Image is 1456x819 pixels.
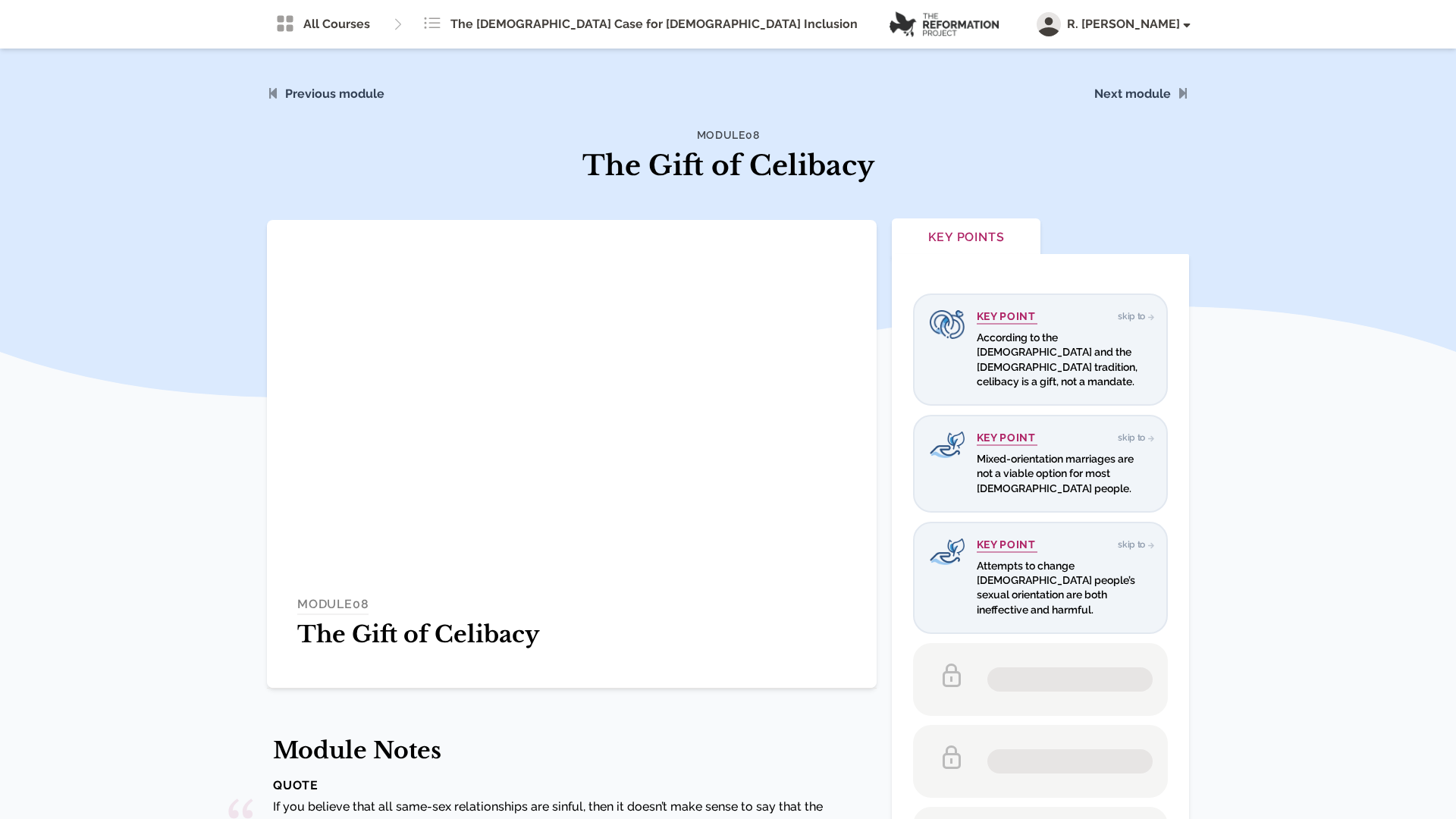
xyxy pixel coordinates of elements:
[285,86,384,101] a: Previous module
[273,737,846,764] h1: Module Notes
[977,310,1037,325] h4: Key Point
[977,538,1037,553] h4: Key Point
[1118,432,1151,443] span: Skip to
[297,595,369,615] h4: MODULE 08
[977,431,1037,446] h4: Key Point
[1118,311,1151,322] span: Skip to
[414,9,867,39] a: The [DEMOGRAPHIC_DATA] Case for [DEMOGRAPHIC_DATA] Inclusion
[297,621,846,648] h1: The Gift of Celibacy
[534,146,922,187] h1: The Gift of Celibacy
[450,15,858,33] span: The [DEMOGRAPHIC_DATA] Case for [DEMOGRAPHIC_DATA] Inclusion
[1037,12,1189,36] button: R. [PERSON_NAME]
[1094,86,1171,101] a: Next module
[1118,539,1151,550] span: Skip to
[890,11,999,37] img: logo.png
[977,559,1151,617] p: Attempts to change [DEMOGRAPHIC_DATA] people’s sexual orientation are both ineffective and harmful.
[273,778,318,792] strong: QUOTE
[534,127,922,143] h4: Module 08
[267,9,379,39] a: All Courses
[977,331,1151,389] p: According to the [DEMOGRAPHIC_DATA] and the [DEMOGRAPHIC_DATA] tradition, celibacy is a gift, not...
[977,452,1151,496] p: Mixed-orientation marriages are not a viable option for most [DEMOGRAPHIC_DATA] people.
[267,220,877,563] iframe: Module 08 - The Gift of Celibacy
[303,15,370,33] span: All Courses
[892,218,1040,259] button: Key Points
[1067,15,1189,33] span: R. [PERSON_NAME]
